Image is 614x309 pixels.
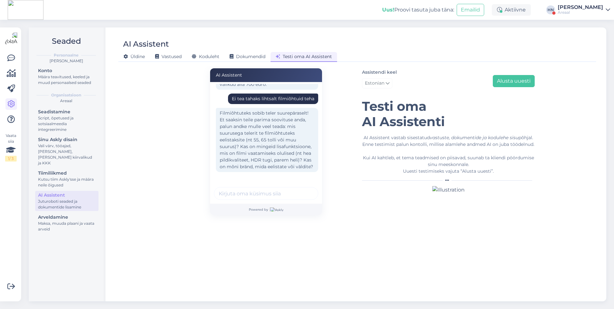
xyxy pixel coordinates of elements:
[5,33,17,45] img: Askly Logo
[34,98,98,104] div: Areaal
[34,58,98,64] div: [PERSON_NAME]
[216,108,318,172] div: Filmiõhtuteks sobib teler suurepäraselt! Et saaksin teile parima soovituse anda, palun andke mull...
[558,5,610,15] a: [PERSON_NAME]Areaal
[38,109,96,115] div: Seadistamine
[38,214,96,221] div: Arveldamine
[249,207,283,212] span: Powered by
[35,66,98,87] a: KontoMäära teavitused, keeled ja muud personaalsed seaded
[38,74,96,86] div: Määra teavitused, keeled ja muud personaalsed seaded
[365,80,384,87] span: Estonian
[54,52,79,58] b: Personaalne
[35,169,98,189] a: TiimiliikmedKutsu tiim Askly'sse ja määra neile õigused
[38,199,96,210] div: Juturoboti seaded ja dokumentide lisamine
[493,75,535,87] button: Alusta uuesti
[35,108,98,133] a: SeadistamineScript, õpetused ja sotsiaalmeedia integreerimine
[35,135,98,167] a: Sinu Askly disainVali värv, tööajad, [PERSON_NAME], [PERSON_NAME] kiirvalikud ja KKK
[38,115,96,132] div: Script, õpetused ja sotsiaalmeedia integreerimine
[5,133,17,162] div: Vaata siia
[457,4,484,16] button: Emailid
[362,134,535,175] div: AI Assistent vastab sisestatud põhjal. Enne testimist palun kontolli, millise alamlehe andmed AI ...
[34,35,98,47] h2: Seaded
[382,6,454,14] div: Proovi tasuta juba täna:
[35,213,98,233] a: ArveldamineMaksa, muuda plaani ja vaata arveid
[38,136,96,143] div: Sinu Askly disain
[546,5,555,14] div: HN
[192,54,219,59] span: Koduleht
[276,54,332,59] span: Testi oma AI Assistent
[35,191,98,211] a: AI AssistentJuturoboti seaded ja dokumentide lisamine
[123,38,169,50] div: AI Assistent
[155,54,182,59] span: Vastused
[362,69,397,76] label: Assistendi keel
[51,92,81,98] b: Organisatsioon
[38,143,96,166] div: Vali värv, tööajad, [PERSON_NAME], [PERSON_NAME] kiirvalikud ja KKK
[382,7,394,13] b: Uus!
[558,5,603,10] div: [PERSON_NAME]
[38,221,96,232] div: Maksa, muuda plaani ja vaata arveid
[232,95,314,102] div: Ei tea tahaks lihtsalt filmiõhtuid teha
[123,54,145,59] span: Üldine
[270,207,283,211] img: Askly
[230,54,265,59] span: Dokumendid
[432,186,465,194] img: Illustration
[38,67,96,74] div: Konto
[558,10,603,15] div: Areaal
[38,177,96,188] div: Kutsu tiim Askly'sse ja määra neile õigused
[210,68,322,82] div: AI Assistent
[5,156,17,162] div: 1 / 3
[38,170,96,177] div: Tiimiliikmed
[214,187,318,200] input: Kirjuta oma küsimus siia
[362,78,392,88] a: Estonian
[430,135,518,140] i: vastuste, dokumentide ja kodulehe sisu
[362,99,535,129] h1: Testi oma AI Assistenti
[492,4,531,16] div: Aktiivne
[38,192,96,199] div: AI Assistent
